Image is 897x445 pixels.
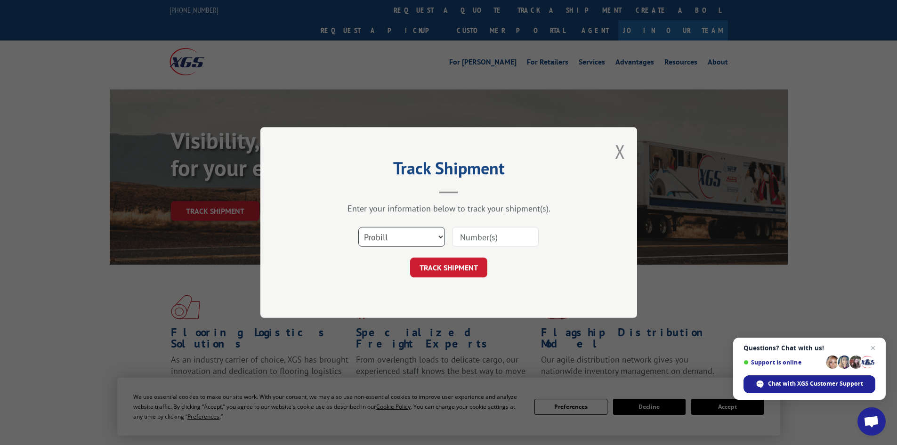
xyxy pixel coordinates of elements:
[452,227,539,247] input: Number(s)
[768,380,863,388] span: Chat with XGS Customer Support
[410,258,487,277] button: TRACK SHIPMENT
[857,407,886,436] div: Open chat
[743,344,875,352] span: Questions? Chat with us!
[615,139,625,164] button: Close modal
[867,342,879,354] span: Close chat
[743,359,823,366] span: Support is online
[743,375,875,393] div: Chat with XGS Customer Support
[307,162,590,179] h2: Track Shipment
[307,203,590,214] div: Enter your information below to track your shipment(s).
